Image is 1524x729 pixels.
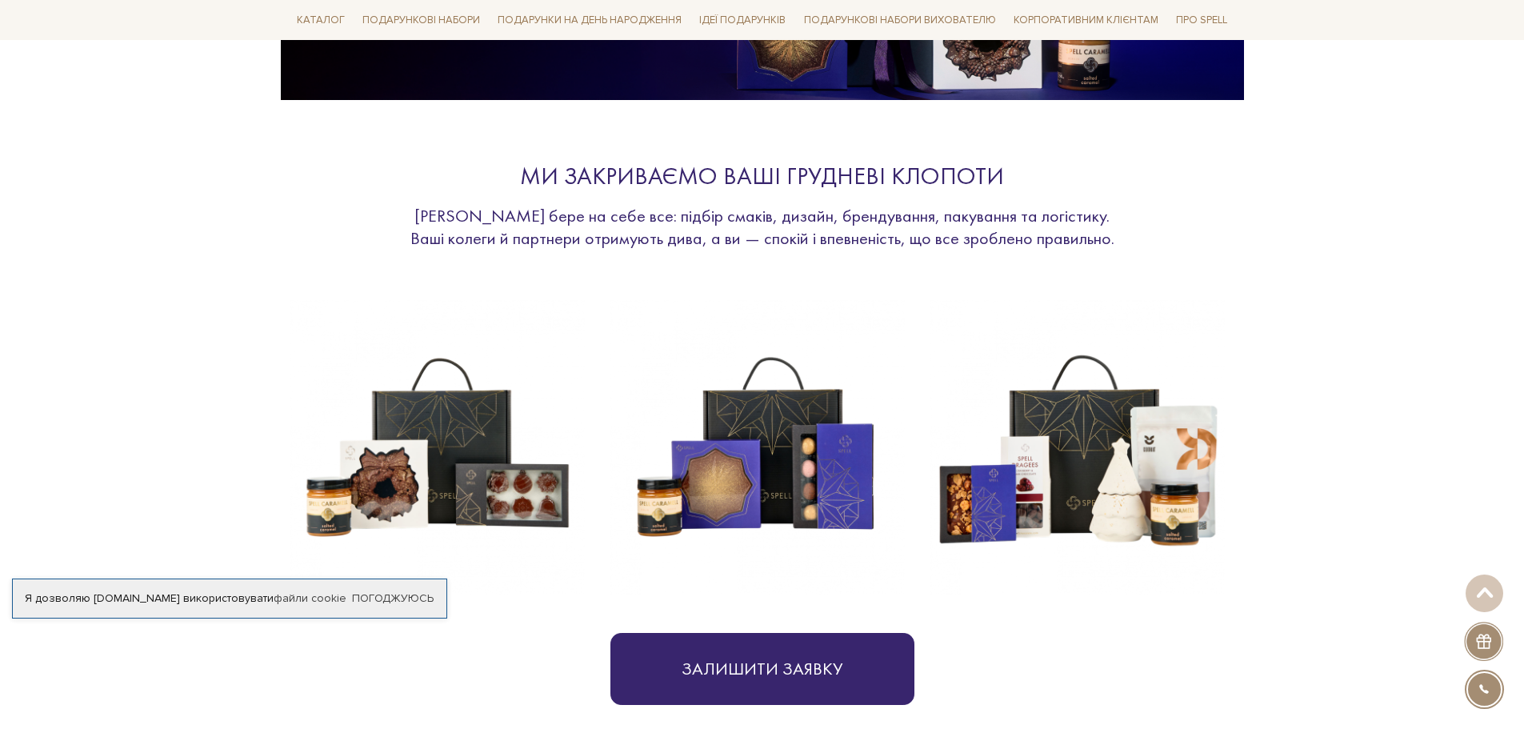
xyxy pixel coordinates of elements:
div: Ми закриваємо ваші грудневі клопоти [394,161,1130,192]
a: Ідеї подарунків [693,8,792,33]
a: файли cookie [274,591,346,605]
div: Я дозволяю [DOMAIN_NAME] використовувати [13,591,446,606]
a: Корпоративним клієнтам [1007,6,1165,34]
a: Подарунки на День народження [491,8,688,33]
a: Про Spell [1170,8,1234,33]
a: Погоджуюсь [352,591,434,606]
a: Подарункові набори [356,8,486,33]
button: Залишити заявку [610,633,914,705]
a: Каталог [290,8,351,33]
a: Подарункові набори вихователю [798,6,1002,34]
p: [PERSON_NAME] бере на себе все: підбір смаків, дизайн, брендування, пакування та логістику. Ваші ... [394,205,1130,249]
